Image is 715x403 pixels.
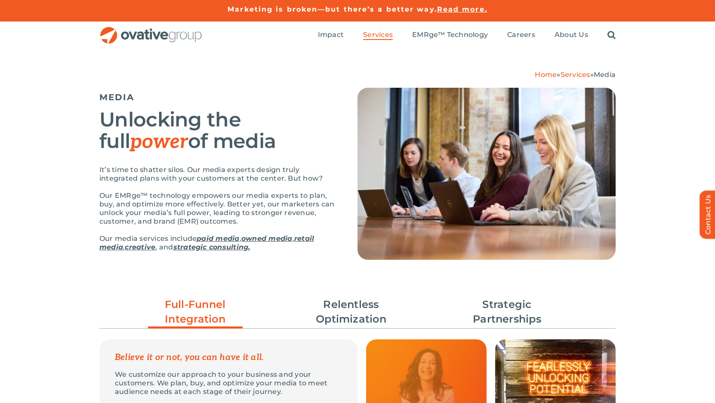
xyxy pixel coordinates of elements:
span: EMRge™ Technology [412,31,488,39]
a: creative [125,243,155,251]
span: Media [594,71,616,79]
span: Careers [507,31,535,39]
a: Home [535,71,557,79]
ul: Post Filters [99,293,616,331]
span: About Us [555,31,588,39]
p: Our media services include , , , , and [99,234,336,252]
span: » » [535,71,616,79]
p: It’s time to shatter silos. Our media experts design truly integrated plans with your customers a... [99,166,336,183]
a: Marketing is broken—but there’s a better way. [228,5,437,13]
a: Strategic Partnerships [460,297,555,326]
p: We customize our approach to your business and your customers. We plan, buy, and optimize your me... [115,370,342,396]
a: OG_Full_horizontal_RGB [99,26,203,34]
h5: MEDIA [99,92,336,102]
em: power [130,130,188,154]
a: paid media [197,234,239,243]
p: Our EMRge™ technology empowers our media experts to plan, buy, and optimize more effectively. Bet... [99,191,336,226]
a: Relentless Optimization [304,297,398,326]
h2: Unlocking the full of media [99,109,336,153]
a: Careers [507,31,535,40]
a: retail media [99,234,314,251]
a: owned media [241,234,293,243]
a: Search [607,31,616,40]
a: Services [363,31,393,40]
a: Services [561,71,590,79]
a: Read more. [437,5,487,13]
p: Believe it or not, you can have it all. [115,353,342,362]
a: strategic consulting. [173,243,250,251]
a: EMRge™ Technology [412,31,488,40]
a: Full-Funnel Integration [148,297,243,331]
img: Media – Hero [357,88,616,260]
nav: Menu [318,22,616,49]
a: About Us [555,31,588,40]
span: Services [363,31,393,39]
a: Impact [318,31,344,40]
span: Impact [318,31,344,39]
